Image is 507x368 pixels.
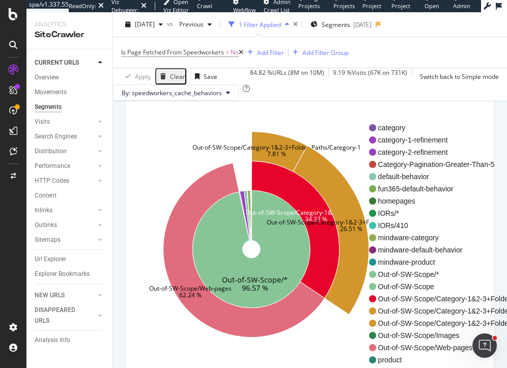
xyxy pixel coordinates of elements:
span: 2025 Jul. 25th [135,20,155,29]
button: By: speedworkers_cache_behaviors [113,84,239,101]
button: Save [191,68,217,84]
span: Previous [175,20,204,29]
a: Inlinks [35,205,95,216]
span: = [226,48,229,56]
span: Project Page [362,2,381,18]
a: Distribution [35,146,95,157]
div: Analytics [35,20,104,29]
iframe: Intercom live chat [472,333,497,358]
a: Visits [35,117,95,127]
div: Apply [135,72,151,80]
span: Is Page Fetched From Speedworkers [121,48,224,56]
div: Sitemaps [35,235,61,245]
a: Overview [35,72,105,83]
a: Url Explorer [35,254,105,265]
div: CURRENT URLS [35,58,79,68]
div: Content [35,190,57,201]
button: Clear [155,68,186,84]
span: No [231,45,239,60]
span: Open in dev [425,2,441,18]
div: times [293,21,298,27]
div: Outlinks [35,220,57,231]
button: Add Filter Group [289,46,349,59]
div: HTTP Codes [35,176,69,186]
button: Switch back to Simple mode [416,68,499,84]
a: HTTP Codes [35,176,95,186]
text: Out-of-SW-Scope/Category-1&2-3+Folder-Paths/* [246,208,386,216]
text: 96.57 % [242,283,268,293]
div: Overview [35,72,59,83]
div: Add Filter Group [302,48,349,56]
div: 1 Filter Applied [239,20,281,29]
div: Clear [170,72,185,80]
div: Explorer Bookmarks [35,269,90,279]
a: Content [35,190,105,201]
span: Segments [322,20,350,29]
div: Movements [35,87,67,98]
text: 34.33 % [305,215,327,223]
text: 26.51 % [340,224,362,233]
text: Out-of-SW-Scope/Category-1&2-3+Folder-Paths/Category-2 [267,218,435,227]
a: Sitemaps [35,235,95,245]
span: By: speedworkers_cache_behaviors [122,88,222,97]
button: Add Filter [243,46,284,59]
div: Search Engines [35,131,77,142]
text: Out-of-SW-Scope/Web-pages [149,284,232,292]
span: Admin Page [453,2,470,18]
div: SiteCrawler [35,29,104,41]
div: 84.82 % URLs ( 8M on 10M ) [250,68,324,84]
text: 7.81 % [267,150,286,158]
div: Segments [35,102,62,112]
span: Projects List [333,2,355,18]
a: Movements [35,87,105,98]
div: Analysis Info [35,335,70,346]
span: vs [167,19,175,27]
button: Previous [175,16,216,33]
button: [DATE] [121,16,167,33]
button: 1 Filter Applied [224,16,293,33]
a: Outlinks [35,220,95,231]
a: DISAPPEARED URLS [35,305,95,326]
div: ReadOnly: [69,2,96,10]
div: Switch back to Simple mode [420,72,499,80]
button: Apply [121,68,151,84]
div: 9.19 % Visits ( 67K on 731K ) [333,68,407,84]
a: Segments [35,102,105,112]
div: [DATE] [353,20,372,29]
a: Search Engines [35,131,95,142]
span: Project Settings [391,2,412,18]
text: Out-of-SW-Scope/Category-1&2-3+Folder-Paths/Category-1 [192,143,361,151]
div: Distribution [35,146,67,157]
div: DISAPPEARED URLS [35,305,86,326]
a: NEW URLS [35,290,95,301]
span: Webflow [233,6,256,14]
a: Explorer Bookmarks [35,269,105,279]
div: Performance [35,161,70,172]
a: Analysis Info [35,335,105,346]
button: Segments[DATE] [306,16,376,33]
text: Out-of-SW-Scope/* [222,275,288,285]
div: Visits [35,117,50,127]
div: Url Explorer [35,254,66,265]
text: 62.24 % [179,290,202,299]
a: Performance [35,161,95,172]
div: Add Filter [257,48,284,56]
div: Inlinks [35,205,52,216]
div: Save [204,72,217,80]
a: CURRENT URLS [35,58,95,68]
div: NEW URLS [35,290,65,301]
